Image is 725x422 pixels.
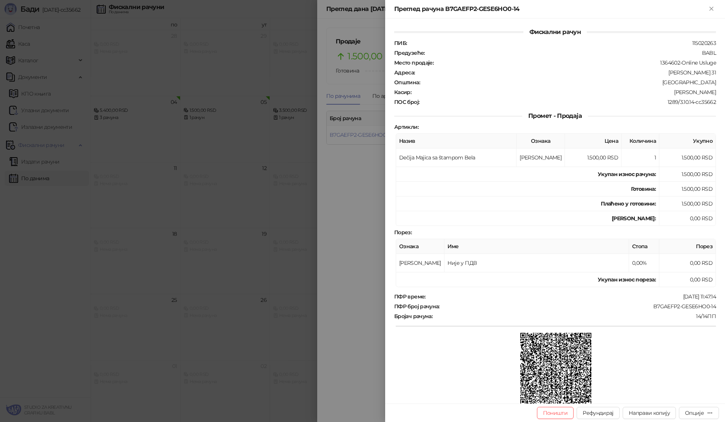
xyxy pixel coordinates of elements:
div: B7GAEFP2-GESE6HO0-14 [440,303,717,310]
th: Име [444,239,629,254]
strong: Артикли : [394,124,418,130]
td: Није у ПДВ [444,254,629,272]
td: 0,00 RSD [659,272,716,287]
div: 1289/3.10.14-cc35662 [420,99,717,105]
strong: ПИБ : [394,40,407,46]
td: 1 [622,148,659,167]
div: BABL [426,49,717,56]
div: [DATE] 11:47:14 [426,293,717,300]
strong: Бројач рачуна : [394,313,432,320]
td: 1.500,00 RSD [659,167,716,182]
th: Порез [659,239,716,254]
div: Преглед рачуна B7GAEFP2-GESE6HO0-14 [394,5,707,14]
strong: Место продаје : [394,59,433,66]
td: 0,00% [629,254,659,272]
span: Промет - Продаја [522,112,588,119]
th: Назив [396,134,517,148]
strong: Општина : [394,79,420,86]
span: Фискални рачун [523,28,587,36]
td: 1.500,00 RSD [659,148,716,167]
button: Close [707,5,716,14]
strong: Укупан износ пореза: [598,276,656,283]
strong: Порез : [394,229,412,236]
th: Укупно [659,134,716,148]
td: [PERSON_NAME] [517,148,565,167]
img: QR код [520,333,592,404]
td: [PERSON_NAME] [396,254,444,272]
strong: Плаћено у готовини: [601,200,656,207]
td: Dečija Majica sa štampom Bela [396,148,517,167]
strong: Готовина : [631,185,656,192]
div: [GEOGRAPHIC_DATA] [421,79,717,86]
td: 0,00 RSD [659,211,716,226]
span: Направи копију [629,410,670,416]
div: [PERSON_NAME] [412,89,717,96]
td: 1.500,00 RSD [659,182,716,196]
button: Направи копију [623,407,676,419]
button: Опције [679,407,719,419]
div: [PERSON_NAME] 31 [416,69,717,76]
button: Поништи [537,407,574,419]
strong: Адреса : [394,69,415,76]
strong: ПФР време : [394,293,426,300]
strong: Касир : [394,89,411,96]
td: 1.500,00 RSD [565,148,622,167]
div: 115020263 [407,40,717,46]
strong: [PERSON_NAME]: [612,215,656,222]
td: 0,00 RSD [659,254,716,272]
strong: ПФР број рачуна : [394,303,440,310]
strong: Укупан износ рачуна : [598,171,656,178]
div: Опције [685,410,704,416]
th: Ознака [396,239,444,254]
th: Ознака [517,134,565,148]
th: Количина [622,134,659,148]
th: Цена [565,134,622,148]
button: Рефундирај [577,407,620,419]
strong: ПОС број : [394,99,419,105]
td: 1.500,00 RSD [659,196,716,211]
div: 1364602-Online Usluge [434,59,717,66]
th: Стопа [629,239,659,254]
strong: Предузеће : [394,49,425,56]
div: 14/14ПП [433,313,717,320]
